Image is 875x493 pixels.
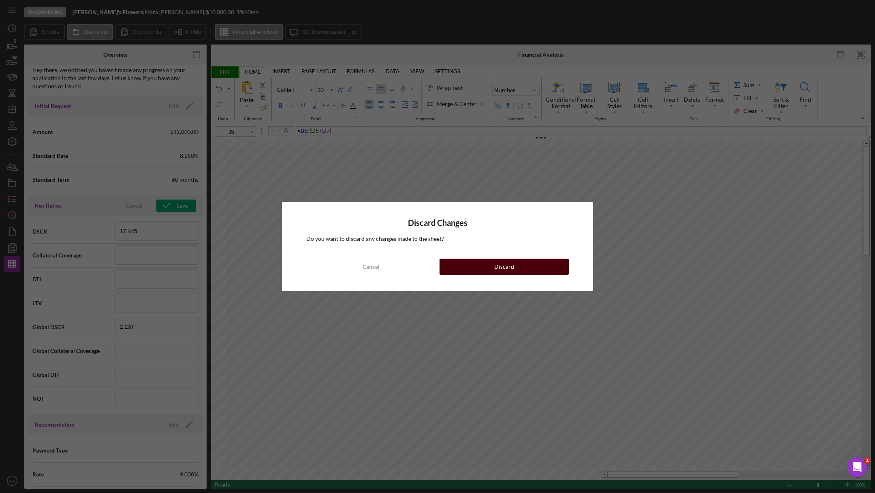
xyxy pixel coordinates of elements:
span: 1 [864,457,871,464]
div: Discard [494,259,514,275]
span: Do you want to discard any changes made to the sheet? [306,235,444,242]
button: Discard [440,259,569,275]
h4: Discard Changes [306,218,569,227]
div: Cancel [363,259,380,275]
iframe: Intercom live chat [847,457,867,477]
button: Cancel [306,259,435,275]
